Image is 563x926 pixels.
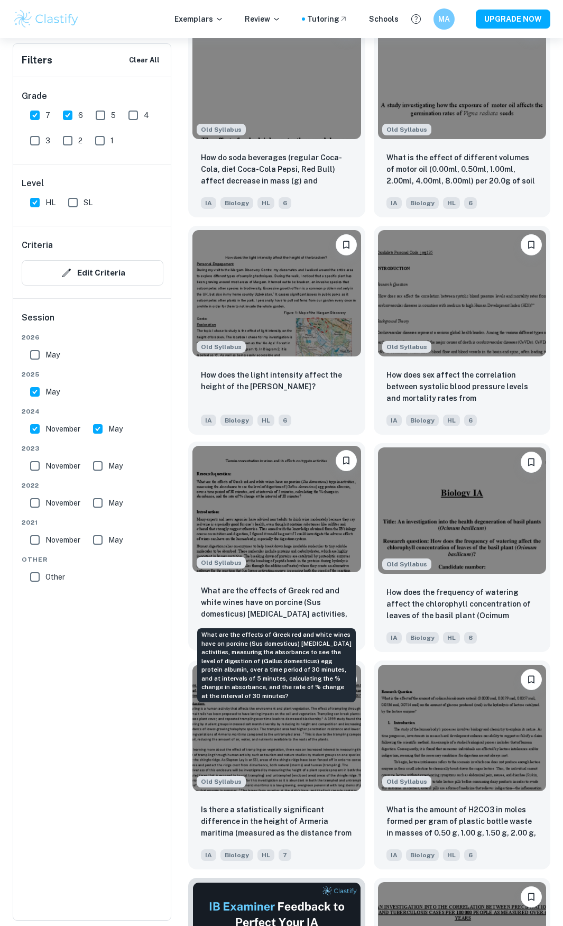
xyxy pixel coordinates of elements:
p: How does sex affect the correlation between systolic blood pressure levels and mortality rates fr... [386,369,538,405]
span: Old Syllabus [197,557,246,569]
span: 6 [464,632,477,644]
p: What are the effects of Greek red and white wines have on porcine (Sus domesticus) trypsin activi... [201,585,353,621]
span: Biology [220,849,253,861]
span: 5 [111,109,116,121]
a: Starting from the May 2025 session, the Biology IA requirements have changed. It's OK to refer to... [188,8,365,217]
button: Clear All [126,52,162,68]
span: 6 [279,197,291,209]
div: Starting from the May 2025 session, the Biology IA requirements have changed. It's OK to refer to... [382,124,431,135]
span: 2023 [22,444,163,453]
span: May [108,460,123,472]
span: HL [45,197,56,208]
a: Starting from the May 2025 session, the Biology IA requirements have changed. It's OK to refer to... [188,661,365,869]
span: 7 [45,109,50,121]
button: Edit Criteria [22,260,163,286]
span: November [45,534,80,546]
span: 2026 [22,333,163,342]
a: Starting from the May 2025 session, the Biology IA requirements have changed. It's OK to refer to... [374,226,551,435]
div: Starting from the May 2025 session, the Biology IA requirements have changed. It's OK to refer to... [197,557,246,569]
span: Old Syllabus [382,776,431,787]
div: Starting from the May 2025 session, the Biology IA requirements have changed. It's OK to refer to... [197,124,246,135]
button: Bookmark [521,669,542,690]
span: Other [22,555,163,564]
span: 7 [279,849,291,861]
span: 6 [464,415,477,426]
span: 6 [78,109,83,121]
span: November [45,423,80,435]
button: Bookmark [521,886,542,907]
span: IA [386,197,402,209]
a: Starting from the May 2025 session, the Biology IA requirements have changed. It's OK to refer to... [374,443,551,652]
span: Biology [220,197,253,209]
h6: Filters [22,53,52,68]
button: Help and Feedback [407,10,425,28]
span: 3 [45,135,50,146]
span: Biology [406,197,439,209]
h6: MA [438,13,450,25]
span: IA [386,632,402,644]
button: Bookmark [336,234,357,255]
span: 6 [279,415,291,426]
span: Old Syllabus [382,124,431,135]
span: 6 [464,197,477,209]
h6: Session [22,311,163,333]
span: May [108,534,123,546]
div: Starting from the May 2025 session, the Biology IA requirements have changed. It's OK to refer to... [197,341,246,353]
span: 2024 [22,407,163,416]
span: May [108,423,123,435]
span: Biology [406,415,439,426]
p: What is the amount of H2CO3 in moles formed per gram of plastic bottle waste in masses of 0.50 g,... [386,804,538,840]
img: Biology IA example thumbnail: What are the effects of Greek red and wh [192,446,361,572]
span: May [45,386,60,398]
h6: Criteria [22,239,53,252]
span: HL [257,849,274,861]
div: What are the effects of Greek red and white wines have on porcine (Sus domesticus) [MEDICAL_DATA]... [197,628,356,702]
img: Biology IA example thumbnail: How do soda beverages (regular Coca-Cola [192,13,361,139]
img: Biology IA example thumbnail: What is the effect of different volumes [378,13,547,139]
h6: Grade [22,90,163,103]
span: November [45,497,80,509]
span: Old Syllabus [197,124,246,135]
div: Starting from the May 2025 session, the Biology IA requirements have changed. It's OK to refer to... [197,776,246,787]
img: Biology IA example thumbnail: How does sex affect the correlation betw [378,230,547,356]
button: MA [433,8,455,30]
span: HL [443,849,460,861]
div: Starting from the May 2025 session, the Biology IA requirements have changed. It's OK to refer to... [382,341,431,353]
p: What is the effect of different volumes of motor oil (0.00ml, 0.50ml, 1.00ml, 2.00ml, 4.00ml, 8.0... [386,152,538,188]
span: Other [45,571,65,583]
div: Starting from the May 2025 session, the Biology IA requirements have changed. It's OK to refer to... [382,558,431,570]
span: IA [201,849,216,861]
span: HL [443,415,460,426]
a: Tutoring [307,13,348,25]
span: IA [386,415,402,426]
span: 1 [110,135,114,146]
div: Schools [369,13,399,25]
a: Starting from the May 2025 session, the Biology IA requirements have changed. It's OK to refer to... [374,8,551,217]
p: Exemplars [174,13,224,25]
h6: Level [22,177,163,190]
a: Starting from the May 2025 session, the Biology IA requirements have changed. It's OK to refer to... [188,443,365,652]
p: Review [245,13,281,25]
span: Biology [406,632,439,644]
span: Old Syllabus [197,776,246,787]
span: SL [84,197,93,208]
span: HL [443,197,460,209]
div: Starting from the May 2025 session, the Biology IA requirements have changed. It's OK to refer to... [382,776,431,787]
span: HL [257,415,274,426]
p: Is there a statistically significant difference in the height of Armeria maritima (measured as th... [201,804,353,840]
img: Biology IA example thumbnail: What is the amount of H2CO3 in moles for [378,665,547,791]
span: 2025 [22,370,163,379]
span: Old Syllabus [382,341,431,353]
span: May [45,349,60,361]
span: 2021 [22,518,163,527]
span: November [45,460,80,472]
a: Starting from the May 2025 session, the Biology IA requirements have changed. It's OK to refer to... [188,226,365,435]
img: Clastify logo [13,8,80,30]
p: How do soda beverages (regular Coca-Cola, diet Coca-Cola Pepsi, Red Bull) affect decrease in mass... [201,152,353,188]
span: 2 [78,135,82,146]
button: Bookmark [521,452,542,473]
button: Bookmark [336,450,357,471]
span: 4 [144,109,149,121]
